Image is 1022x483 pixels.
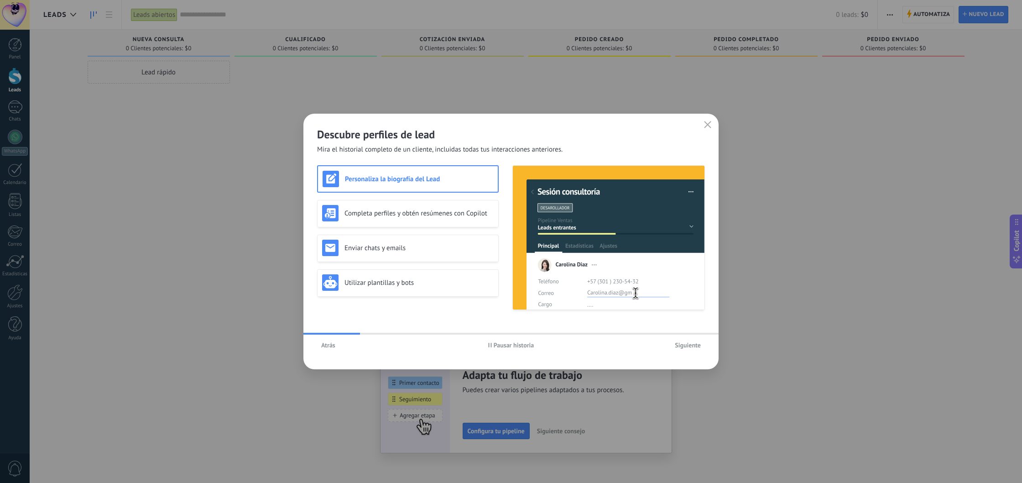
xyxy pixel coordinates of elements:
button: Siguiente [671,338,705,352]
span: Mira el historial completo de un cliente, incluidas todas tus interacciones anteriores. [317,145,563,154]
button: Pausar historia [484,338,538,352]
span: Siguiente [675,342,701,348]
span: Pausar historia [494,342,534,348]
button: Atrás [317,338,339,352]
h3: Utilizar plantillas y bots [344,278,494,287]
span: Atrás [321,342,335,348]
h2: Descubre perfiles de lead [317,127,705,142]
h3: Personaliza la biografía del Lead [345,175,493,184]
h3: Completa perfiles y obtén resúmenes con Copilot [344,209,494,218]
h3: Enviar chats y emails [344,244,494,252]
